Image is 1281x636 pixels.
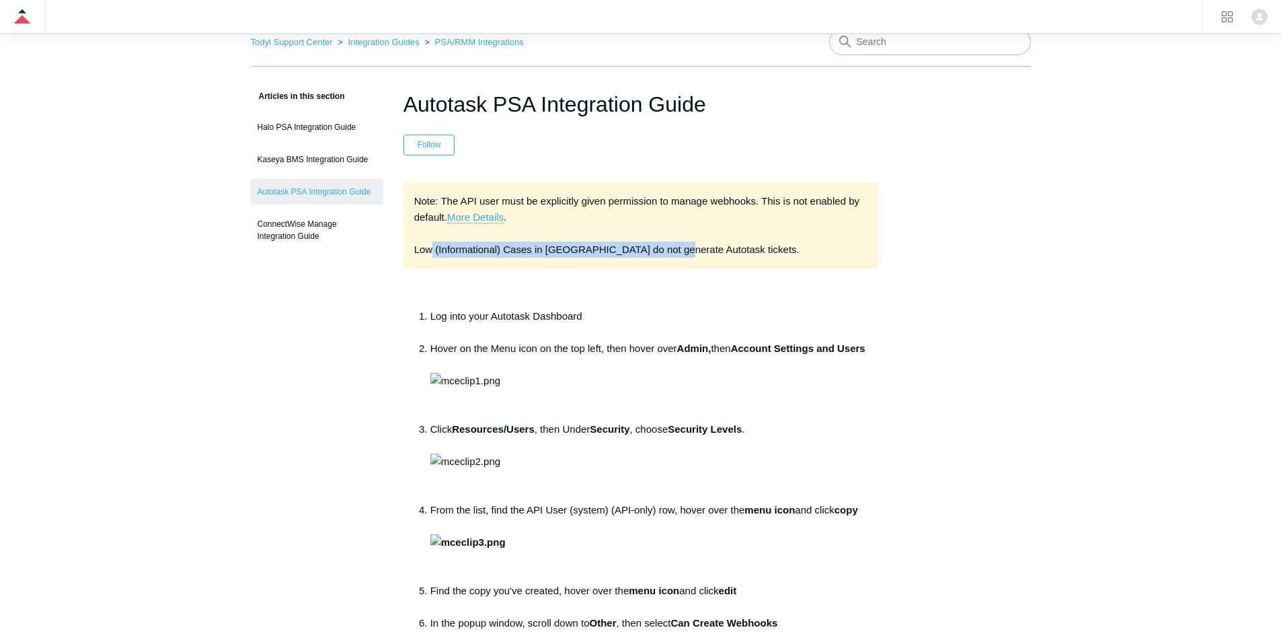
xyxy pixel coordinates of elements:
li: PSA/RMM Integrations [422,37,523,47]
img: mceclip3.png [430,534,506,551]
img: mceclip1.png [430,373,500,389]
a: Halo PSA Integration Guide [251,114,383,140]
li: From the list, find the API User (system) (API-only) row, hover over the and click [430,502,878,583]
img: user avatar [1251,9,1268,25]
li: Click , then Under , choose . [430,421,878,502]
strong: Resources/Users [452,423,535,435]
a: Kaseya BMS Integration Guide [251,147,383,172]
li: Hover on the Menu icon on the top left, then hover over then [430,341,878,421]
span: Articles in this section [251,92,345,101]
li: Integration Guides [335,37,422,47]
a: More Details [447,211,504,223]
a: ConnectWise Manage Integration Guide [251,211,383,249]
a: PSA/RMM Integrations [435,37,524,47]
zd-hc-trigger: Click your profile icon to open the profile menu [1251,9,1268,25]
h1: Autotask PSA Integration Guide [403,88,878,120]
img: mceclip2.png [430,454,500,470]
strong: Admin, [677,343,711,354]
strong: Security [590,423,629,435]
button: Follow Article [403,135,455,155]
strong: Other [590,617,617,629]
li: Log into your Autotask Dashboard [430,308,878,341]
input: Search [829,28,1031,55]
a: Autotask PSA Integration Guide [251,179,383,205]
strong: Security Levels [668,423,742,435]
strong: edit [719,585,737,596]
strong: copy [430,504,858,548]
a: Todyl Support Center [251,37,333,47]
strong: menu icon [629,585,679,596]
a: Integration Guides [348,37,419,47]
li: Todyl Support Center [251,37,336,47]
strong: menu icon [744,504,795,516]
div: Note: The API user must be explicitly given permission to manage webhooks. This is not enabled by... [403,182,878,269]
li: Find the copy you've created, hover over the and click [430,583,878,615]
strong: Account Settings and Users [731,343,865,354]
